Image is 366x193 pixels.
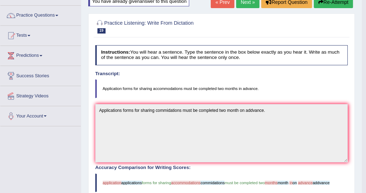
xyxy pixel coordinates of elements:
a: Tests [0,26,81,43]
span: addvance [313,181,330,185]
b: Instructions: [101,49,130,55]
h4: Accuracy Comparison for Writing Scores: [95,165,348,170]
span: forms for sharing [142,181,171,185]
h2: Practice Listening: Write From Dictation [95,19,252,34]
span: applications [121,181,142,185]
h4: Transcript: [95,71,348,77]
a: Your Account [0,106,81,124]
span: advance [298,181,313,185]
span: accommodations [171,181,201,185]
span: month [277,181,288,185]
span: months [265,181,277,185]
h4: You will hear a sentence. Type the sentence in the box below exactly as you hear it. Write as muc... [95,45,348,65]
span: 19 [97,28,106,34]
a: Success Stories [0,66,81,84]
span: commidations [200,181,224,185]
a: Practice Questions [0,6,81,23]
span: must be completed two [224,181,265,185]
a: Strategy Videos [0,86,81,104]
a: Predictions [0,46,81,64]
blockquote: Application forms for sharing accommodations must be completed two months in advance. [95,79,348,98]
span: on [293,181,297,185]
span: in [289,181,293,185]
span: application [103,181,121,185]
